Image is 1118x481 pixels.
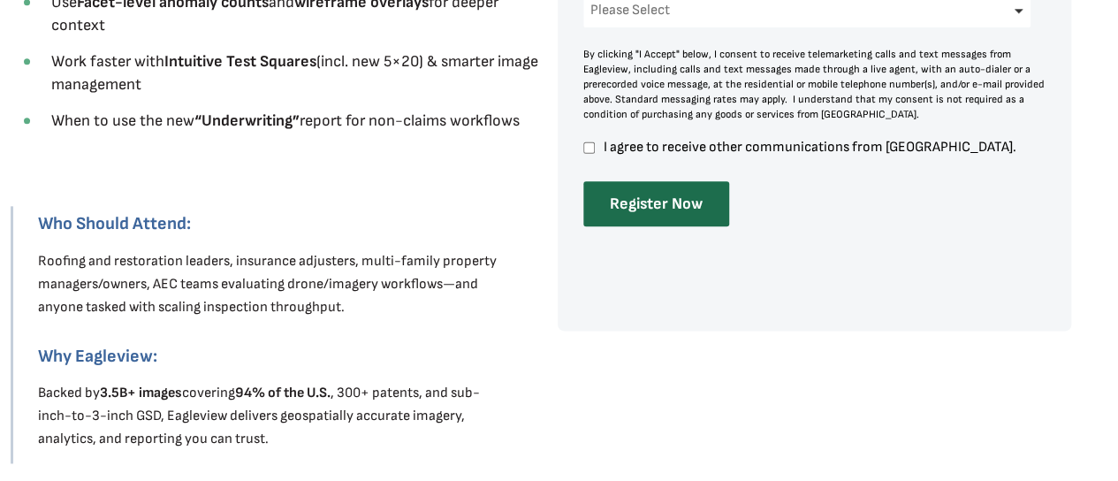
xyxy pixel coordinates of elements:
input: Register Now [583,181,729,226]
strong: “Underwriting” [194,111,300,130]
div: By clicking "I Accept" below, I consent to receive telemarketing calls and text messages from Eag... [583,47,1046,122]
strong: Why Eagleview: [38,346,157,367]
strong: 94% of the U.S. [235,385,331,401]
input: I agree to receive other communications from [GEOGRAPHIC_DATA]. [583,140,595,156]
strong: Intuitive Test Squares [164,52,316,71]
span: Roofing and restoration leaders, insurance adjusters, multi-family property managers/owners, AEC ... [38,252,497,315]
span: I agree to receive other communications from [GEOGRAPHIC_DATA]. [601,140,1039,155]
span: When to use the new report for non-claims workflows [51,111,520,130]
span: Work faster with (incl. new 5×20) & smarter image management [51,52,538,94]
strong: Who Should Attend: [38,213,191,234]
span: Backed by covering , 300+ patents, and sub-inch-to-3-inch GSD, Eagleview delivers geospatially ac... [38,385,480,447]
strong: 3.5B+ images [100,385,182,401]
